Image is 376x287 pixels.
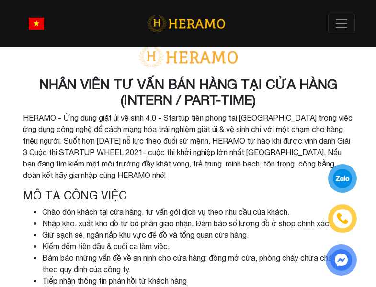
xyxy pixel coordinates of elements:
li: Kiểm đếm tiền đầu & cuối ca làm việc. [42,241,353,252]
p: HERAMO - Ứng dụng giặt ủi vệ sinh 4.0 - Startup tiên phong tại [GEOGRAPHIC_DATA] trong việc ứng d... [23,112,353,181]
img: logo-with-text.png [136,45,241,68]
img: vn-flag.png [29,18,44,30]
img: phone-icon [337,213,348,224]
li: Giữ sạch sẽ, ngăn nắp khu vực để đồ và tổng quan cửa hàng. [42,229,353,241]
li: Tiếp nhận thông tin phản hồi từ khách hàng [42,275,353,287]
li: Nhập kho, xuất kho đồ từ bộ phận giao nhận. Đảm bảo số lượng đồ ở shop chính xác. [42,218,353,229]
h3: NHÂN VIÊN TƯ VẤN BÁN HÀNG TẠI CỬA HÀNG (INTERN / PART-TIME) [23,76,353,108]
h4: Mô tả công việc [23,188,353,202]
li: Chào đón khách tại cửa hàng, tư vấn gói dịch vụ theo nhu cầu của khách. [42,206,353,218]
li: Đảm bảo những vấn đề về an ninh cho cửa hàng: đóng mở cửa, phòng cháy chữa cháy,... theo quy định... [42,252,353,275]
img: logo [147,14,225,33]
a: phone-icon [330,206,355,232]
